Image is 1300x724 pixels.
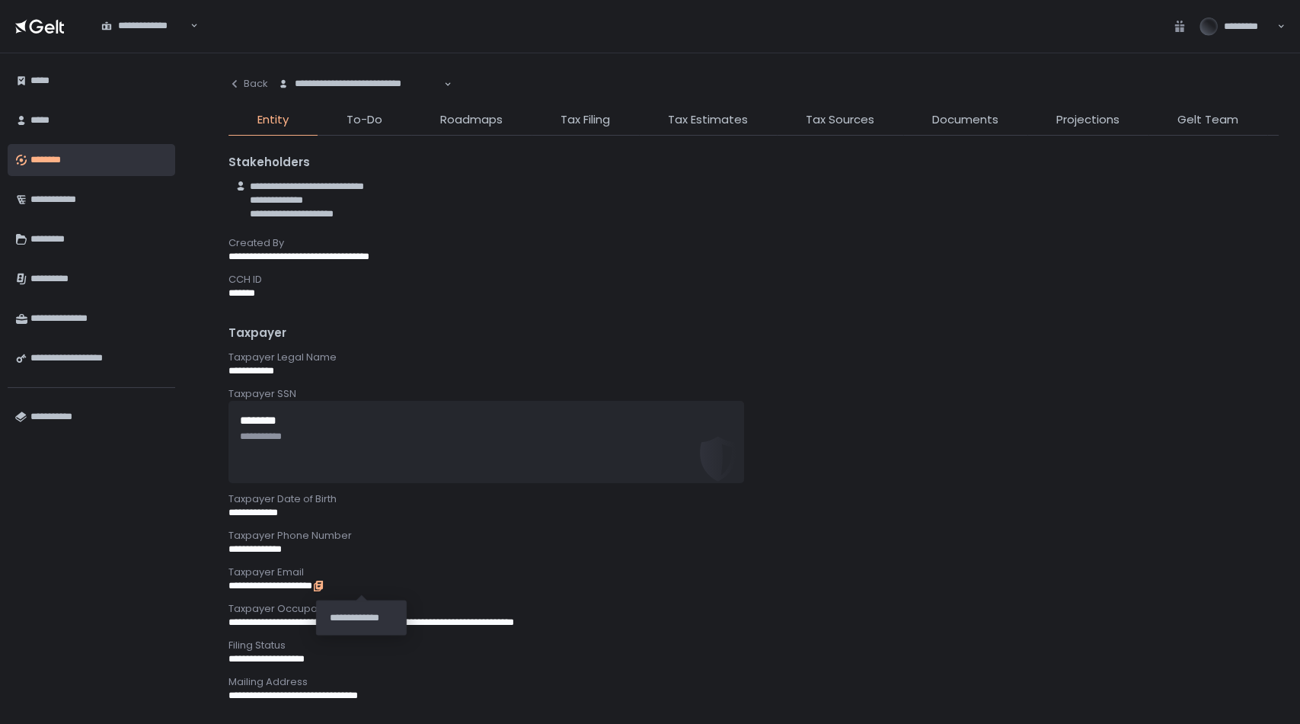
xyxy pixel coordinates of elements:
[932,111,998,129] span: Documents
[228,387,1279,401] div: Taxpayer SSN
[257,111,289,129] span: Entity
[228,236,1279,250] div: Created By
[440,111,503,129] span: Roadmaps
[228,69,268,99] button: Back
[668,111,748,129] span: Tax Estimates
[228,675,1279,689] div: Mailing Address
[228,273,1279,287] div: CCH ID
[228,77,268,91] div: Back
[1056,111,1120,129] span: Projections
[91,11,198,42] div: Search for option
[101,33,189,48] input: Search for option
[228,154,1279,171] div: Stakeholders
[228,602,1279,616] div: Taxpayer Occupations
[228,492,1279,506] div: Taxpayer Date of Birth
[228,351,1279,364] div: Taxpayer Legal Name
[268,69,452,100] div: Search for option
[806,111,874,129] span: Tax Sources
[228,529,1279,543] div: Taxpayer Phone Number
[561,111,610,129] span: Tax Filing
[228,565,1279,579] div: Taxpayer Email
[1177,111,1238,129] span: Gelt Team
[228,639,1279,652] div: Filing Status
[228,325,1279,342] div: Taxpayer
[278,91,442,106] input: Search for option
[347,111,382,129] span: To-Do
